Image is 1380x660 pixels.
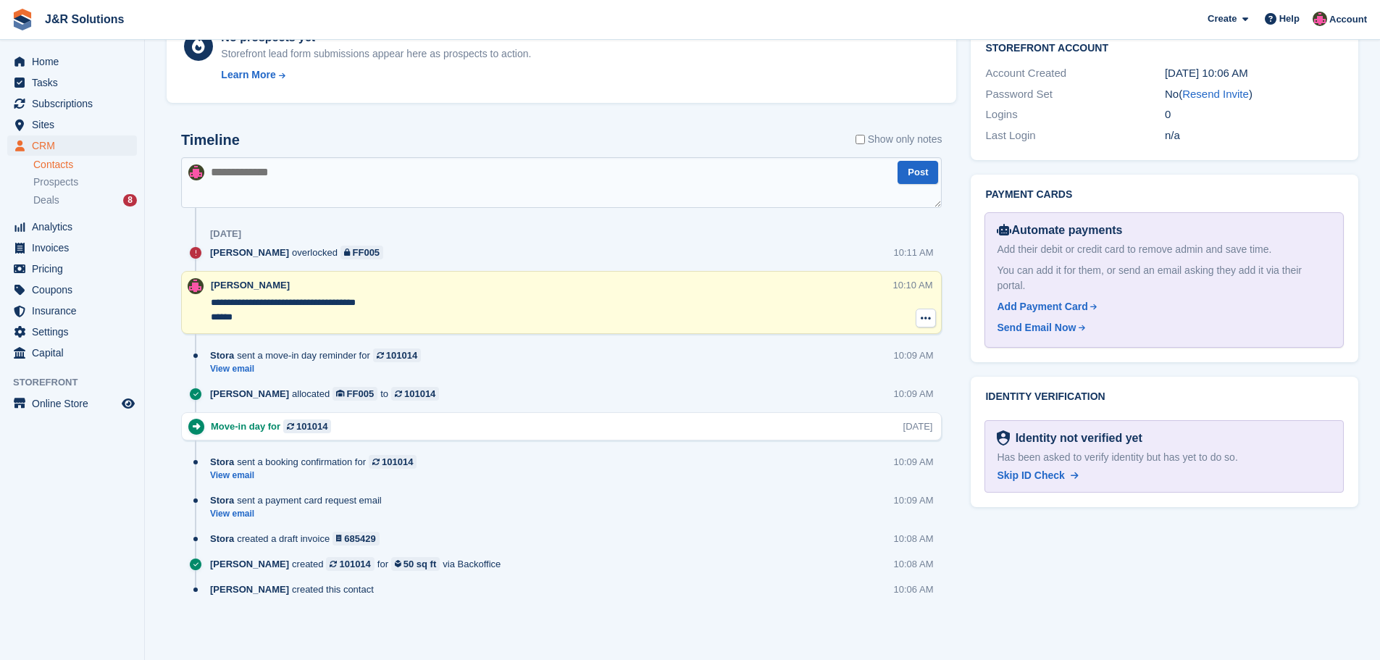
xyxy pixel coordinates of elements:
div: Account Created [985,65,1164,82]
div: 10:09 AM [894,387,934,401]
span: Prospects [33,175,78,189]
a: View email [210,363,428,375]
a: menu [7,301,137,321]
div: overlocked [210,246,390,259]
a: menu [7,135,137,156]
div: 685429 [344,532,375,546]
div: FF005 [347,387,375,401]
label: Show only notes [856,132,942,147]
a: Prospects [33,175,137,190]
span: [PERSON_NAME] [210,246,289,259]
a: Resend Invite [1182,88,1249,100]
span: Capital [32,343,119,363]
a: J&R Solutions [39,7,130,31]
span: Invoices [32,238,119,258]
div: Add their debit or credit card to remove admin and save time. [997,242,1331,257]
div: Add Payment Card [997,299,1087,314]
span: Online Store [32,393,119,414]
a: 685429 [333,532,380,546]
h2: Identity verification [985,391,1344,403]
span: Coupons [32,280,119,300]
div: 10:11 AM [894,246,934,259]
div: Automate payments [997,222,1331,239]
a: menu [7,238,137,258]
div: Move-in day for [211,419,338,433]
span: Stora [210,455,234,469]
span: Insurance [32,301,119,321]
div: 10:06 AM [894,582,934,596]
span: [PERSON_NAME] [210,582,289,596]
div: 8 [123,194,137,206]
a: 101014 [373,348,421,362]
a: Contacts [33,158,137,172]
span: Skip ID Check [997,469,1064,481]
span: Settings [32,322,119,342]
div: Send Email Now [997,320,1076,335]
a: Preview store [120,395,137,412]
h2: Payment cards [985,189,1344,201]
img: Julie Morgan [1313,12,1327,26]
span: [PERSON_NAME] [210,557,289,571]
a: 101014 [283,419,331,433]
div: allocated to [210,387,446,401]
a: Deals 8 [33,193,137,208]
span: Home [32,51,119,72]
span: Stora [210,493,234,507]
div: 10:08 AM [894,532,934,546]
a: Add Payment Card [997,299,1326,314]
a: Learn More [221,67,531,83]
span: Deals [33,193,59,207]
a: menu [7,217,137,237]
div: sent a booking confirmation for [210,455,424,469]
div: 101014 [386,348,417,362]
div: [DATE] [210,228,241,240]
span: [PERSON_NAME] [210,387,289,401]
a: menu [7,280,137,300]
a: FF005 [333,387,377,401]
button: Post [898,161,938,185]
div: Has been asked to verify identity but has yet to do so. [997,450,1331,465]
div: You can add it for them, or send an email asking they add it via their portal. [997,263,1331,293]
span: Stora [210,532,234,546]
div: 10:09 AM [894,455,934,469]
div: created this contact [210,582,381,596]
a: 50 sq ft [391,557,440,571]
div: No [1165,86,1344,103]
span: Subscriptions [32,93,119,114]
div: created for via Backoffice [210,557,508,571]
a: menu [7,114,137,135]
div: 50 sq ft [403,557,437,571]
a: menu [7,93,137,114]
div: created a draft invoice [210,532,387,546]
a: View email [210,469,424,482]
div: Logins [985,106,1164,123]
span: Help [1279,12,1300,26]
a: 101014 [391,387,439,401]
span: Stora [210,348,234,362]
div: Identity not verified yet [1010,430,1142,447]
a: View email [210,508,389,520]
a: 101014 [326,557,374,571]
div: 10:10 AM [893,278,933,292]
h2: Storefront Account [985,40,1344,54]
div: sent a move-in day reminder for [210,348,428,362]
div: FF005 [353,246,380,259]
div: 101014 [382,455,413,469]
div: 101014 [339,557,370,571]
a: menu [7,393,137,414]
span: Create [1208,12,1237,26]
div: 10:08 AM [894,557,934,571]
span: [PERSON_NAME] [211,280,290,291]
span: Tasks [32,72,119,93]
span: Analytics [32,217,119,237]
img: stora-icon-8386f47178a22dfd0bd8f6a31ec36ba5ce8667c1dd55bd0f319d3a0aa187defe.svg [12,9,33,30]
div: 101014 [404,387,435,401]
a: menu [7,51,137,72]
div: Storefront lead form submissions appear here as prospects to action. [221,46,531,62]
span: Pricing [32,259,119,279]
span: Storefront [13,375,144,390]
div: n/a [1165,128,1344,144]
span: CRM [32,135,119,156]
span: ( ) [1179,88,1253,100]
div: [DATE] 10:06 AM [1165,65,1344,82]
